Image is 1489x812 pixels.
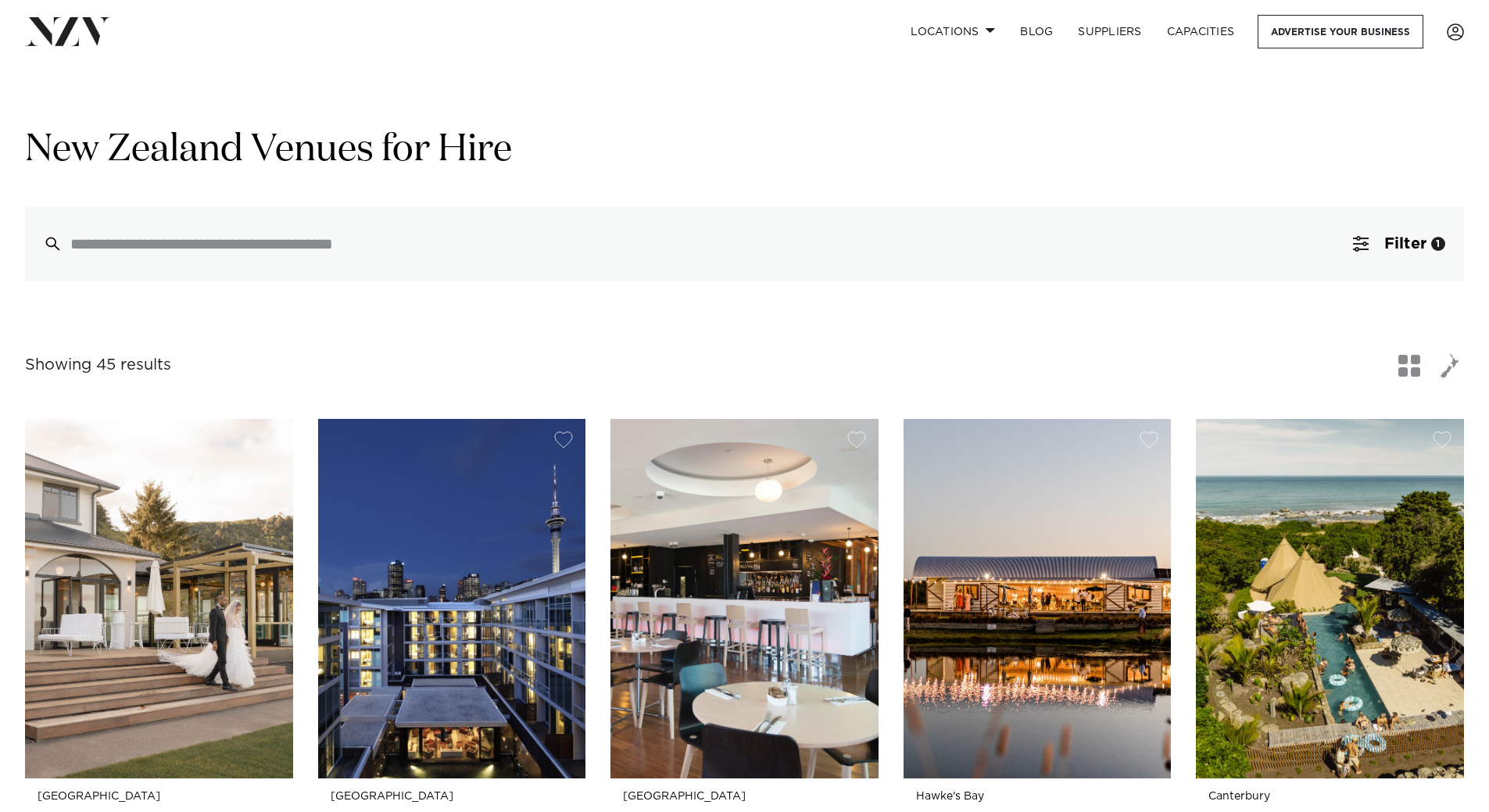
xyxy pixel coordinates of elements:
div: 1 [1431,237,1445,251]
small: Hawke's Bay [916,791,1159,803]
small: [GEOGRAPHIC_DATA] [331,791,574,803]
small: [GEOGRAPHIC_DATA] [623,791,866,803]
h1: New Zealand Venues for Hire [25,126,1464,175]
img: nzv-logo.png [25,17,110,45]
small: Canterbury [1208,791,1451,803]
a: Capacities [1154,15,1247,48]
div: Showing 45 results [25,353,171,377]
small: [GEOGRAPHIC_DATA] [38,791,281,803]
a: BLOG [1008,15,1065,48]
a: Locations [898,15,1008,48]
img: Sofitel Auckland Viaduct Harbour hotel venue [318,419,586,778]
span: Filter [1384,236,1426,252]
a: SUPPLIERS [1065,15,1154,48]
button: Filter1 [1334,206,1464,281]
a: Advertise your business [1258,15,1423,48]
